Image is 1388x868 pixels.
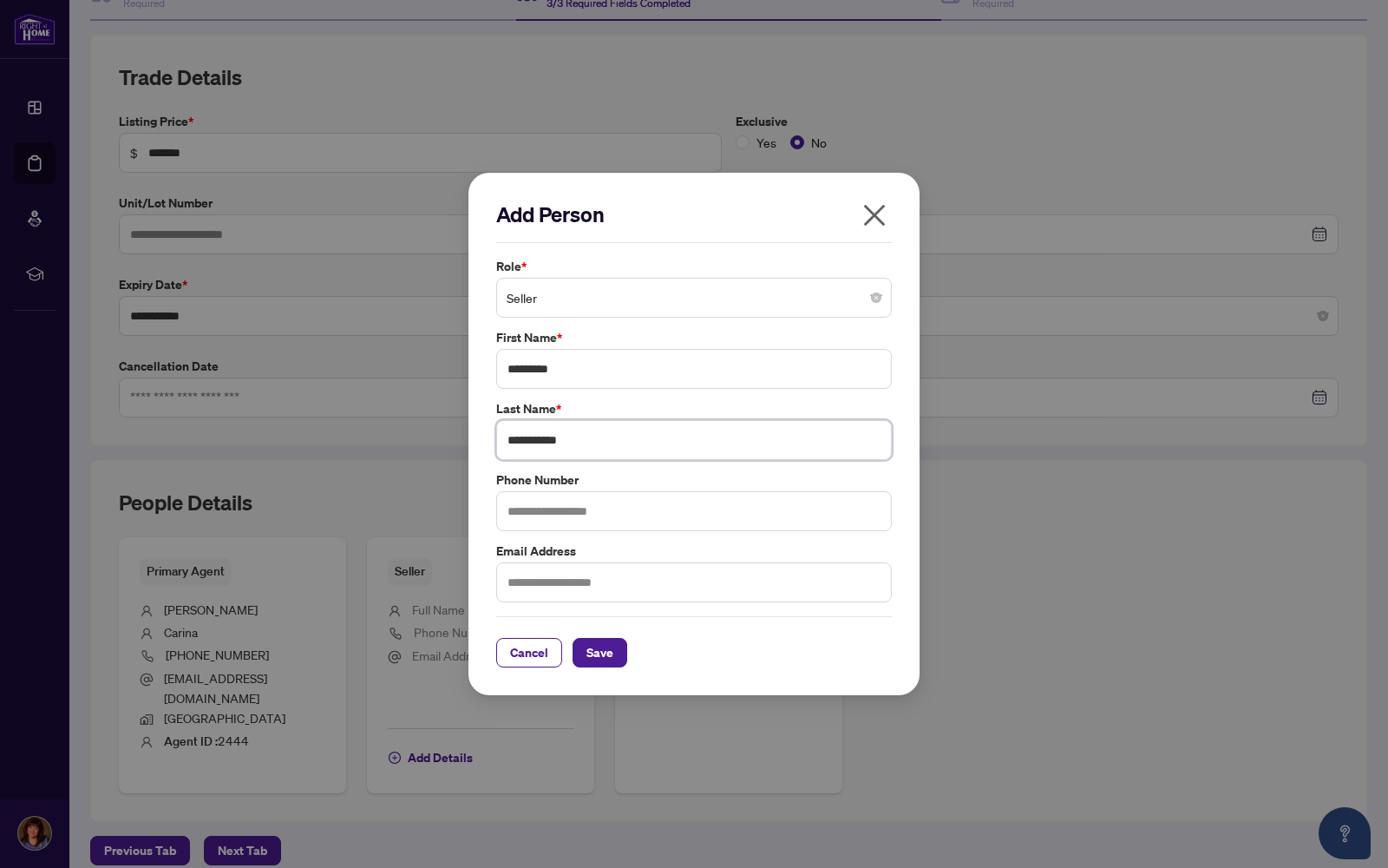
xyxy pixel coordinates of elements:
label: First Name [496,328,892,347]
span: close-circle [871,293,881,303]
h2: Add Person [496,201,892,228]
span: Seller [507,281,881,314]
button: Cancel [496,638,562,667]
label: Phone Number [496,470,892,490]
span: Cancel [510,639,548,667]
label: Email Address [496,542,892,561]
button: Save [573,638,627,667]
span: Save [586,639,613,667]
span: close [861,201,888,229]
label: Last Name [496,399,892,418]
label: Role [496,257,892,276]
